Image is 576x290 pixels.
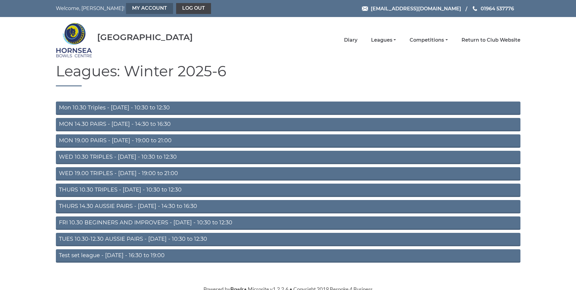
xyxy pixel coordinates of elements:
img: Hornsea Bowls Centre [56,19,92,61]
a: Email [EMAIL_ADDRESS][DOMAIN_NAME] [362,5,461,12]
a: MON 14.30 PAIRS - [DATE] - 14:30 to 16:30 [56,118,520,131]
span: 01964 537776 [481,5,514,11]
h1: Leagues: Winter 2025-6 [56,63,520,86]
a: WED 10.30 TRIPLES - [DATE] - 10:30 to 12:30 [56,151,520,164]
a: Diary [344,37,357,43]
a: Leagues [371,37,396,43]
span: [EMAIL_ADDRESS][DOMAIN_NAME] [371,5,461,11]
a: FRI 10.30 BEGINNERS AND IMPROVERS - [DATE] - 10:30 to 12:30 [56,216,520,230]
a: TUES 10.30-12.30 AUSSIE PAIRS - [DATE] - 10:30 to 12:30 [56,233,520,246]
img: Email [362,6,368,11]
img: Phone us [473,6,477,11]
a: Competitions [410,37,448,43]
a: THURS 10.30 TRIPLES - [DATE] - 10:30 to 12:30 [56,184,520,197]
a: Phone us 01964 537776 [472,5,514,12]
a: Log out [176,3,211,14]
a: MON 19.00 PAIRS - [DATE] - 19:00 to 21:00 [56,134,520,148]
a: My Account [126,3,173,14]
div: [GEOGRAPHIC_DATA] [97,33,193,42]
nav: Welcome, [PERSON_NAME]! [56,3,244,14]
a: THURS 14.30 AUSSIE PAIRS - [DATE] - 14:30 to 16:30 [56,200,520,213]
a: Mon 10.30 Triples - [DATE] - 10:30 to 12:30 [56,102,520,115]
a: Test set league - [DATE] - 16:30 to 19:00 [56,249,520,263]
a: Return to Club Website [462,37,520,43]
a: WED 19.00 TRIPLES - [DATE] - 19:00 to 21:00 [56,167,520,181]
